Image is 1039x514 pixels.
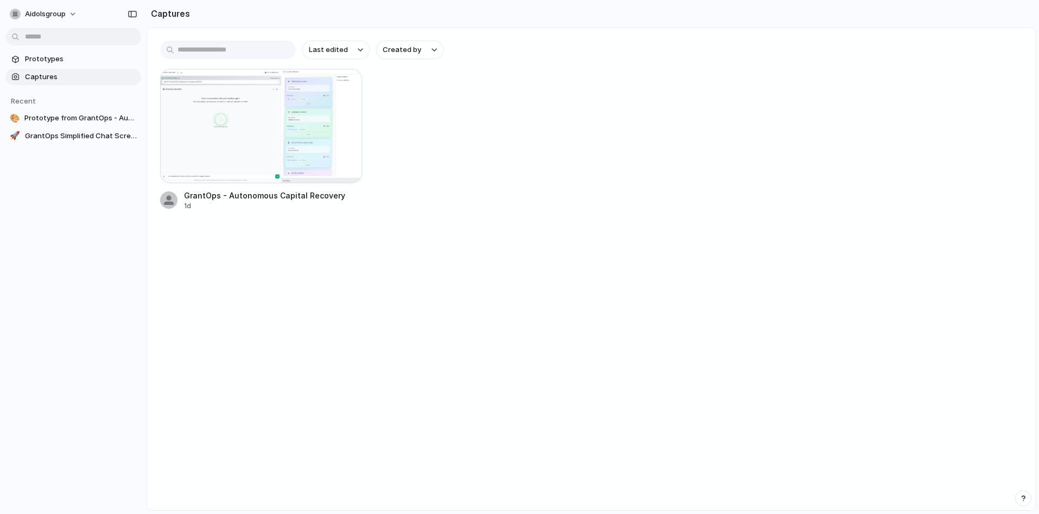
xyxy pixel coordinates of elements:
[5,5,83,23] button: aidolsgroup
[376,41,444,59] button: Created by
[309,44,348,55] span: Last edited
[5,51,141,67] a: Prototypes
[10,131,21,142] div: 🚀
[184,201,345,211] div: 1d
[5,110,141,126] a: 🎨Prototype from GrantOps - Autonomous Capital Recovery (AIdols)
[24,113,137,124] span: Prototype from GrantOps - Autonomous Capital Recovery (AIdols)
[184,190,345,201] div: GrantOps - Autonomous Capital Recovery
[11,97,36,105] span: Recent
[10,113,20,124] div: 🎨
[5,69,141,85] a: Captures
[25,9,66,20] span: aidolsgroup
[147,7,190,20] h2: Captures
[5,128,141,144] a: 🚀GrantOps Simplified Chat Screen
[25,131,137,142] span: GrantOps Simplified Chat Screen
[25,54,137,65] span: Prototypes
[302,41,370,59] button: Last edited
[25,72,137,82] span: Captures
[383,44,421,55] span: Created by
